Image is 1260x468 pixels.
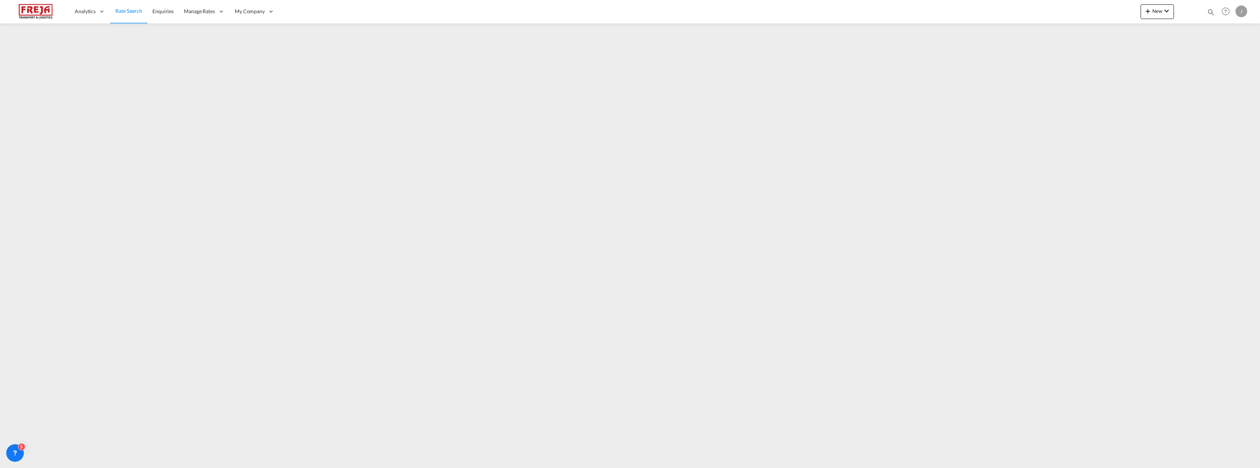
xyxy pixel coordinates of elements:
[115,8,142,14] span: Rate Search
[75,8,96,15] span: Analytics
[184,8,215,15] span: Manage Rates
[1144,7,1152,15] md-icon: icon-plus 400-fg
[1207,8,1215,19] div: icon-magnify
[1235,5,1247,17] div: J
[1219,5,1235,18] div: Help
[1144,8,1171,14] span: New
[235,8,265,15] span: My Company
[1219,5,1232,18] span: Help
[1207,8,1215,16] md-icon: icon-magnify
[11,3,60,20] img: 586607c025bf11f083711d99603023e7.png
[1141,4,1174,19] button: icon-plus 400-fgNewicon-chevron-down
[152,8,174,14] span: Enquiries
[1162,7,1171,15] md-icon: icon-chevron-down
